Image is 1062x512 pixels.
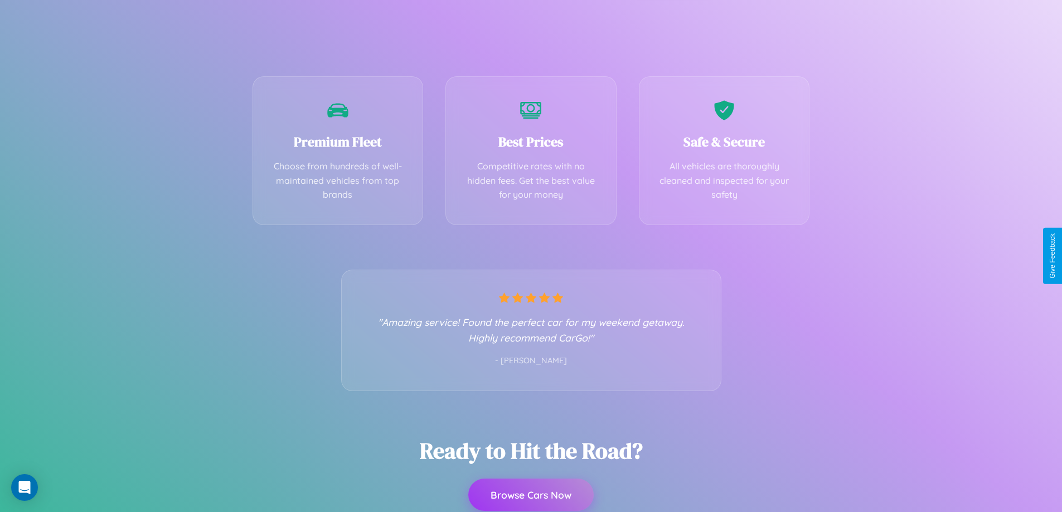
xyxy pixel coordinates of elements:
[420,436,643,466] h2: Ready to Hit the Road?
[270,159,406,202] p: Choose from hundreds of well-maintained vehicles from top brands
[468,479,594,511] button: Browse Cars Now
[463,159,599,202] p: Competitive rates with no hidden fees. Get the best value for your money
[656,133,793,151] h3: Safe & Secure
[364,314,699,345] p: "Amazing service! Found the perfect car for my weekend getaway. Highly recommend CarGo!"
[1049,233,1056,279] div: Give Feedback
[364,354,699,368] p: - [PERSON_NAME]
[463,133,599,151] h3: Best Prices
[270,133,406,151] h3: Premium Fleet
[11,474,38,501] div: Open Intercom Messenger
[656,159,793,202] p: All vehicles are thoroughly cleaned and inspected for your safety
